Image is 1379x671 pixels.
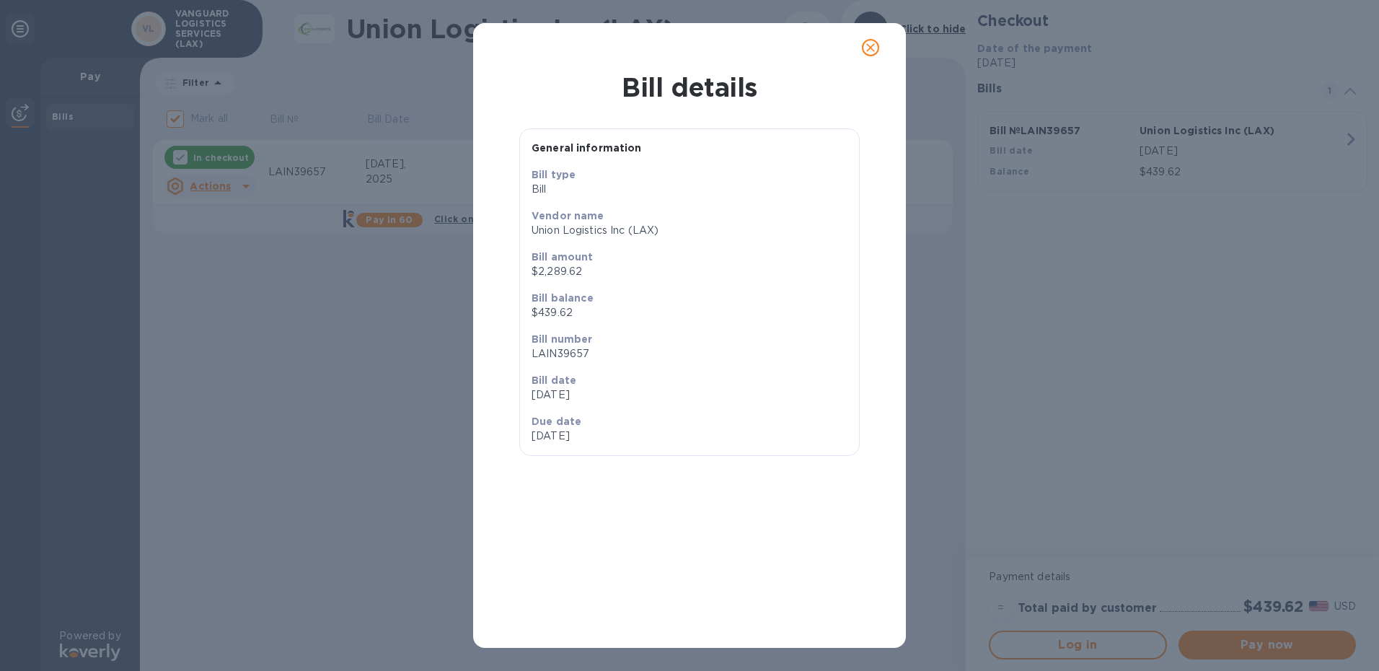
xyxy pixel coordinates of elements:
[532,251,594,263] b: Bill amount
[532,142,642,154] b: General information
[532,169,576,180] b: Bill type
[532,182,847,197] p: Bill
[532,374,576,386] b: Bill date
[853,30,888,65] button: close
[532,416,581,427] b: Due date
[532,333,593,345] b: Bill number
[532,305,847,320] p: $439.62
[532,429,684,444] p: [DATE]
[485,72,894,102] h1: Bill details
[532,264,847,279] p: $2,289.62
[532,346,847,361] p: LAIN39657
[532,210,604,222] b: Vendor name
[532,387,847,403] p: [DATE]
[532,292,594,304] b: Bill balance
[532,223,847,238] p: Union Logistics Inc (LAX)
